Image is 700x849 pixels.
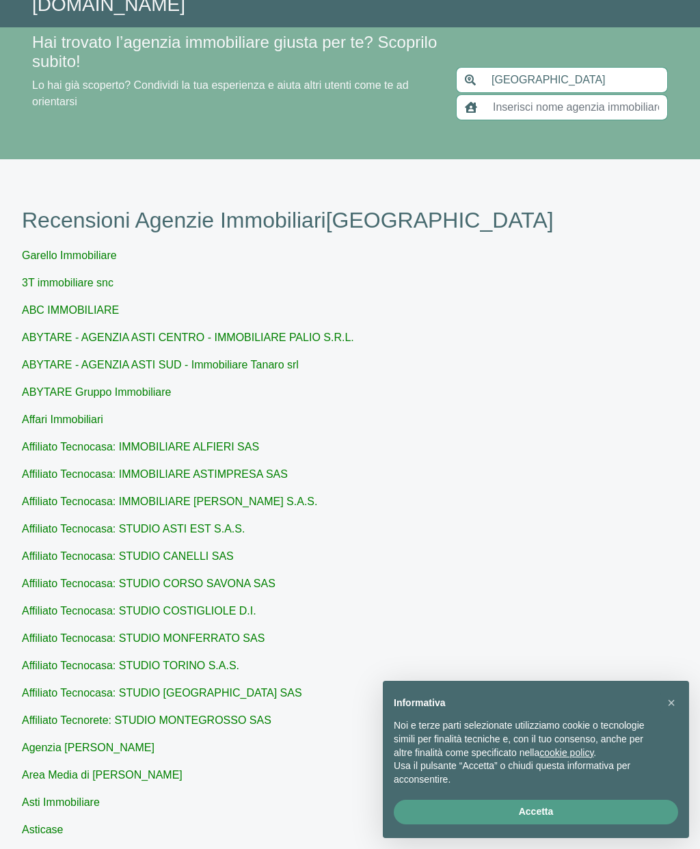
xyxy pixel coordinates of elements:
[22,578,275,589] a: Affiliato Tecnocasa: STUDIO CORSO SAVONA SAS
[22,386,171,398] a: ABYTARE Gruppo Immobiliare
[394,759,656,786] p: Usa il pulsante “Accetta” o chiudi questa informativa per acconsentire.
[22,277,113,288] a: 3T immobiliare snc
[22,207,678,233] h1: Recensioni Agenzie Immobiliari [GEOGRAPHIC_DATA]
[22,742,154,753] a: Agenzia [PERSON_NAME]
[22,605,256,617] a: Affiliato Tecnocasa: STUDIO COSTIGLIOLE D.I.
[22,550,234,562] a: Affiliato Tecnocasa: STUDIO CANELLI SAS
[22,824,63,835] a: Asticase
[394,697,656,709] h2: Informativa
[22,714,271,726] a: Affiliato Tecnorete: STUDIO MONTEGROSSO SAS
[22,359,299,370] a: ABYTARE - AGENZIA ASTI SUD - Immobiliare Tanaro srl
[32,77,440,110] p: Lo hai già scoperto? Condividi la tua esperienza e aiuta altri utenti come te ad orientarsi
[22,304,119,316] a: ABC IMMOBILIARE
[667,695,675,710] span: ×
[22,496,317,507] a: Affiliato Tecnocasa: IMMOBILIARE [PERSON_NAME] S.A.S.
[394,719,656,759] p: Noi e terze parti selezionate utilizziamo cookie o tecnologie simili per finalità tecniche e, con...
[22,414,103,425] a: Affari Immobiliari
[22,441,259,453] a: Affiliato Tecnocasa: IMMOBILIARE ALFIERI SAS
[22,332,354,343] a: ABYTARE - AGENZIA ASTI CENTRO - IMMOBILIARE PALIO S.R.L.
[22,632,265,644] a: Affiliato Tecnocasa: STUDIO MONFERRATO SAS
[22,660,239,671] a: Affiliato Tecnocasa: STUDIO TORINO S.A.S.
[22,796,100,808] a: Asti Immobiliare
[660,692,682,714] button: Chiudi questa informativa
[485,94,668,120] input: Inserisci nome agenzia immobiliare
[539,747,593,758] a: cookie policy - il link si apre in una nuova scheda
[22,250,117,261] a: Garello Immobiliare
[22,687,302,699] a: Affiliato Tecnocasa: STUDIO [GEOGRAPHIC_DATA] SAS
[22,468,288,480] a: Affiliato Tecnocasa: IMMOBILIARE ASTIMPRESA SAS
[22,769,183,781] a: Area Media di [PERSON_NAME]
[22,523,245,535] a: Affiliato Tecnocasa: STUDIO ASTI EST S.A.S.
[32,33,440,72] h4: Hai trovato l’agenzia immobiliare giusta per te? Scoprilo subito!
[394,800,678,824] button: Accetta
[483,67,668,93] input: Inserisci area di ricerca (Comune o Provincia)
